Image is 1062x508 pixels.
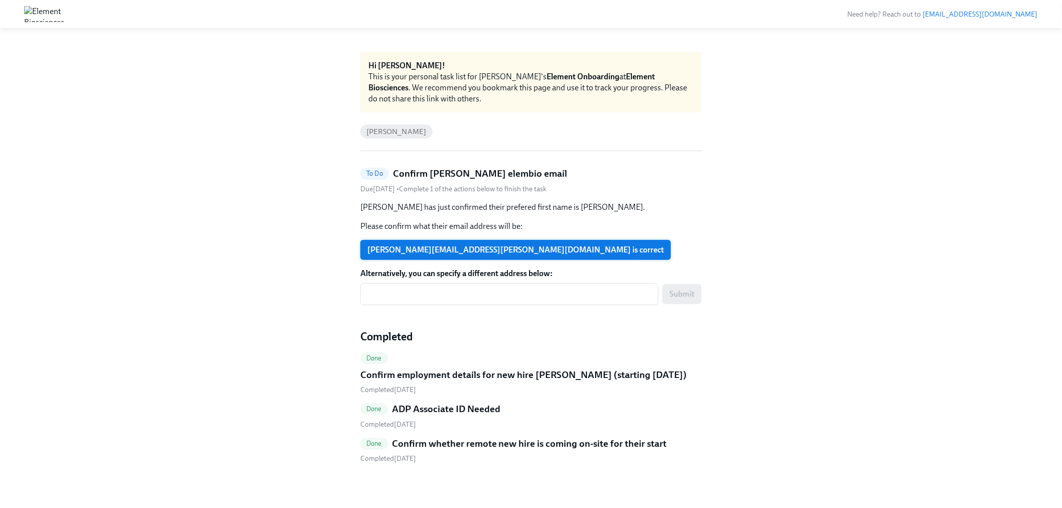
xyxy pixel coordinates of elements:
span: To Do [360,170,389,177]
div: • Complete 1 of the actions below to finish the task [360,184,547,194]
span: Thursday, August 14th 2025, 9:00 am [360,185,396,193]
h5: Confirm [PERSON_NAME] elembio email [393,167,567,180]
a: DoneConfirm whether remote new hire is coming on-site for their start Completed[DATE] [360,437,702,464]
a: To DoConfirm [PERSON_NAME] elembio emailDue[DATE] •Complete 1 of the actions below to finish the ... [360,167,702,194]
p: Please confirm what their email address will be: [360,221,702,232]
span: Monday, July 28th 2025, 9:14 am [360,386,416,394]
h5: Confirm whether remote new hire is coming on-site for their start [392,437,667,450]
span: Done [360,354,388,362]
a: DoneConfirm employment details for new hire [PERSON_NAME] (starting [DATE]) Completed[DATE] [360,352,702,395]
span: Done [360,405,388,413]
p: [PERSON_NAME] has just confirmed their prefered first name is [PERSON_NAME]. [360,202,702,213]
label: Alternatively, you can specify a different address below: [360,268,702,279]
strong: Hi [PERSON_NAME]! [368,61,445,70]
span: [PERSON_NAME][EMAIL_ADDRESS][PERSON_NAME][DOMAIN_NAME] is correct [367,245,664,255]
div: This is your personal task list for [PERSON_NAME]'s at . We recommend you bookmark this page and ... [368,71,694,104]
a: DoneADP Associate ID Needed Completed[DATE] [360,403,702,429]
h5: ADP Associate ID Needed [392,403,500,416]
h4: Completed [360,329,702,344]
h5: Confirm employment details for new hire [PERSON_NAME] (starting [DATE]) [360,368,687,382]
span: Done [360,440,388,447]
span: [PERSON_NAME] [360,128,433,136]
span: Monday, July 28th 2025, 9:15 am [360,420,416,429]
img: Element Biosciences [24,6,64,22]
strong: Element Onboarding [547,72,619,81]
span: Need help? Reach out to [848,10,1038,19]
button: [PERSON_NAME][EMAIL_ADDRESS][PERSON_NAME][DOMAIN_NAME] is correct [360,240,671,260]
span: Wednesday, July 30th 2025, 9:21 am [360,454,416,463]
a: [EMAIL_ADDRESS][DOMAIN_NAME] [923,10,1038,19]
